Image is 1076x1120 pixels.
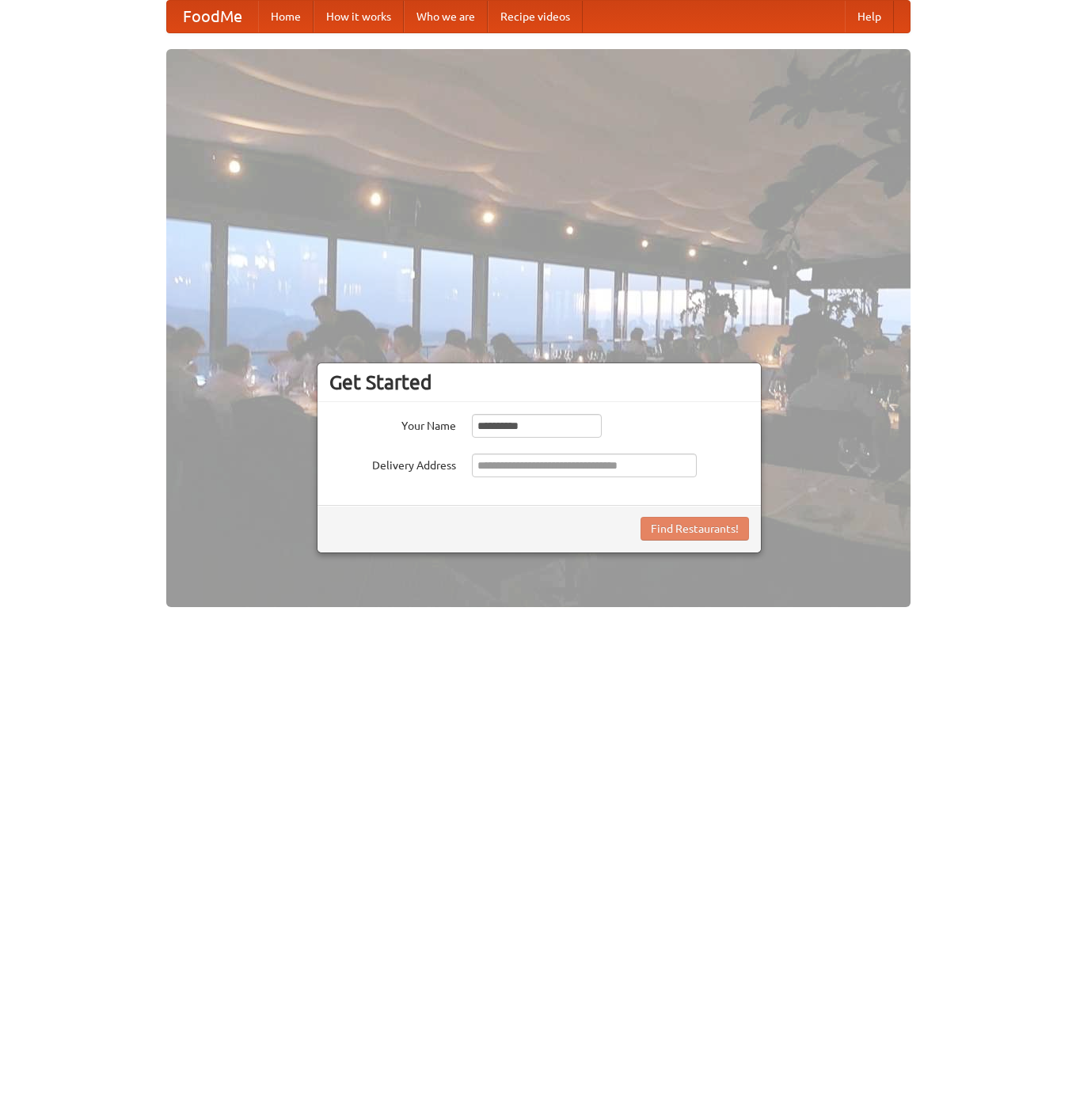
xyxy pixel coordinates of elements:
[329,414,456,434] label: Your Name
[329,454,456,473] label: Delivery Address
[258,1,314,32] a: Home
[329,370,749,394] h3: Get Started
[314,1,404,32] a: How it works
[641,517,749,541] button: Find Restaurants!
[404,1,488,32] a: Who we are
[167,1,258,32] a: FoodMe
[845,1,894,32] a: Help
[488,1,583,32] a: Recipe videos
